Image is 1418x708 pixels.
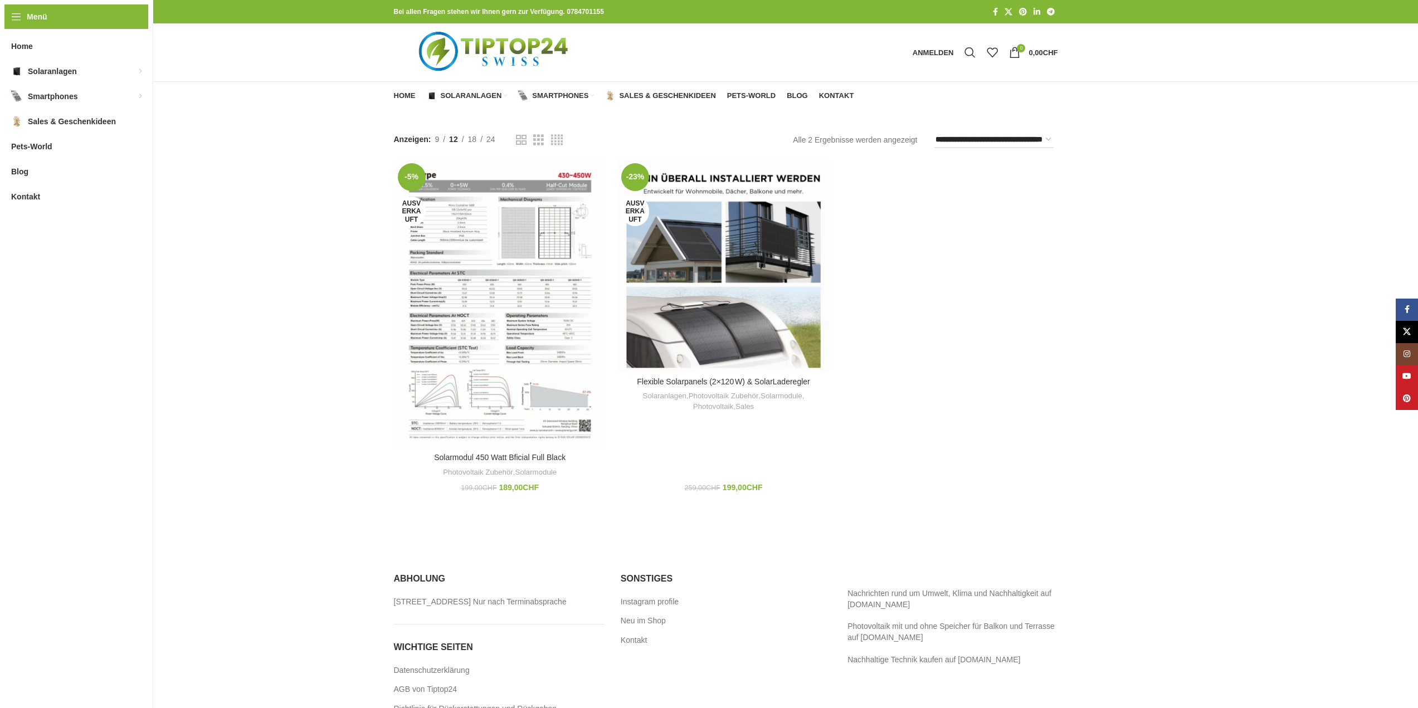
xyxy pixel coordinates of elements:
span: CHF [747,483,763,492]
span: Blog [787,91,808,100]
span: Smartphones [532,91,588,100]
a: Rasteransicht 3 [533,133,544,147]
div: , , , , [623,391,824,412]
img: Smartphones [518,91,528,101]
a: Blog [787,85,808,107]
a: Pets-World [727,85,776,107]
a: Solarmodul 450 Watt Bficial Full Black [394,159,606,447]
span: Anzeigen [394,133,431,145]
bdi: 199,00 [723,483,763,492]
a: Suche [959,41,981,64]
span: Blog [11,162,28,182]
span: Ausverkauft [398,197,426,226]
a: Photovoltaik Zubehör [689,391,759,402]
a: Kontakt [621,635,648,646]
a: 24 [483,133,499,145]
span: Solaranlagen [441,91,502,100]
a: X Social Link [1001,4,1016,19]
span: -5% [398,163,426,191]
a: Sales & Geschenkideen [605,85,715,107]
span: Pets-World [727,91,776,100]
a: Flexible Solarpanels (2×120 W) & SolarLaderegler [637,377,810,386]
span: Kontakt [819,91,854,100]
span: 0 [1017,44,1025,52]
span: CHF [483,484,497,492]
a: 9 [431,133,443,145]
img: Sales & Geschenkideen [605,91,615,101]
div: Hauptnavigation [388,85,860,107]
a: Kontakt [819,85,854,107]
span: Pets-World [11,136,52,157]
span: Home [11,36,33,56]
a: Instagram profile [621,597,680,608]
strong: Bei allen Fragen stehen wir Ihnen gern zur Verfügung. 0784701155 [394,8,604,16]
span: CHF [706,484,720,492]
span: Solaranlagen [28,61,77,81]
a: 0 0,00CHF [1003,41,1063,64]
a: LinkedIn Social Link [1030,4,1044,19]
a: X Social Link [1396,321,1418,343]
span: Sales & Geschenkideen [28,111,116,131]
bdi: 0,00 [1029,48,1058,57]
a: [STREET_ADDRESS] Nur nach Terminabsprache [394,597,568,608]
h5: Abholung [394,573,604,585]
a: Facebook Social Link [1396,299,1418,321]
span: Anmelden [913,49,954,56]
span: 12 [449,135,458,144]
a: Pinterest Social Link [1396,388,1418,410]
a: Nachhaltige Technik kaufen auf [DOMAIN_NAME] [847,655,1020,664]
a: Photovoltaik Zubehör [443,467,513,478]
img: Solaranlagen [11,66,22,77]
span: CHF [1043,48,1058,57]
a: Home [394,85,416,107]
a: Photovoltaik mit und ohne Speicher für Balkon und Terrasse auf [DOMAIN_NAME] [847,622,1055,642]
a: Solarmodule [761,391,802,402]
a: Telegram Social Link [1044,4,1058,19]
a: Neu im Shop [621,616,667,627]
bdi: 259,00 [685,484,720,492]
span: 24 [486,135,495,144]
img: Solaranlagen [427,91,437,101]
h5: Wichtige seiten [394,641,604,653]
span: Kontakt [11,187,40,207]
a: Sales [735,402,754,412]
span: Sales & Geschenkideen [619,91,715,100]
a: AGB von Tiptop24 [394,684,459,695]
h5: Sonstiges [621,573,831,585]
a: Smartphones [518,85,594,107]
a: Flexible Solarpanels (2×120 W) & SolarLaderegler [617,159,830,372]
a: Solarmodul 450 Watt Bficial Full Black [434,453,566,462]
img: Tiptop24 Nachhaltige & Faire Produkte [394,23,596,81]
a: 18 [464,133,481,145]
a: Photovoltaik [693,402,733,412]
span: Ausverkauft [621,197,649,226]
a: Rasteransicht 2 [516,133,527,147]
img: Sales & Geschenkideen [11,116,22,127]
a: Solaranlagen [427,85,508,107]
a: Logo der Website [394,47,596,56]
a: Instagram Social Link [1396,343,1418,365]
a: Anmelden [907,41,959,64]
p: Alle 2 Ergebnisse werden angezeigt [793,134,917,146]
a: Facebook Social Link [990,4,1001,19]
a: Datenschutzerklärung [394,665,471,676]
a: Solarmodule [515,467,557,478]
span: 9 [435,135,439,144]
bdi: 189,00 [499,483,539,492]
div: Meine Wunschliste [981,41,1003,64]
span: CHF [523,483,539,492]
a: Rasteransicht 4 [551,133,563,147]
span: Smartphones [28,86,77,106]
div: , [399,467,601,478]
a: Nachrichten rund um Umwelt, Klima und Nachhaltigkeit auf [DOMAIN_NAME] [847,589,1051,609]
a: Pinterest Social Link [1016,4,1030,19]
a: Solaranlagen [643,391,686,402]
bdi: 199,00 [461,484,496,492]
a: 12 [445,133,462,145]
select: Shop-Reihenfolge [934,132,1054,148]
span: Menü [27,11,47,23]
span: 18 [468,135,477,144]
span: -23% [621,163,649,191]
a: YouTube Social Link [1396,365,1418,388]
